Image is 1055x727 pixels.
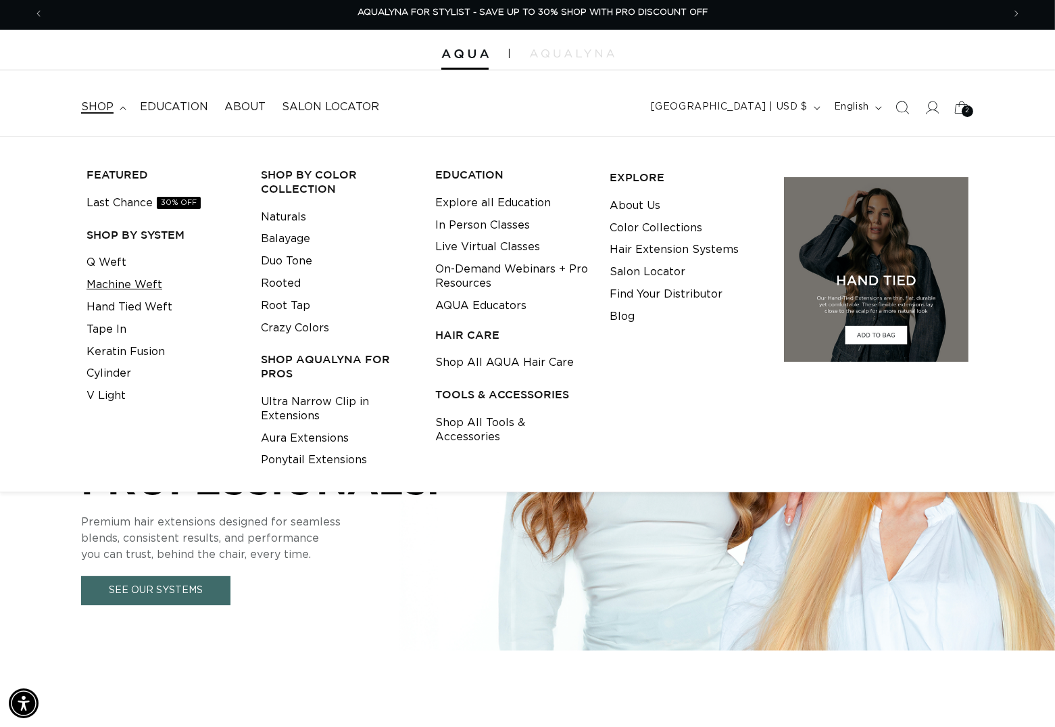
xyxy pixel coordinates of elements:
[435,328,589,342] h3: HAIR CARE
[435,168,589,182] h3: EDUCATION
[435,295,526,317] a: AQUA Educators
[87,319,126,341] a: Tape In
[610,261,685,283] a: Salon Locator
[9,688,39,718] div: Accessibility Menu
[261,168,414,196] h3: Shop by Color Collection
[87,228,240,242] h3: SHOP BY SYSTEM
[81,100,114,114] span: shop
[87,274,162,296] a: Machine Weft
[73,92,132,122] summary: shop
[834,100,869,114] span: English
[81,576,230,605] a: See Our Systems
[261,295,310,317] a: Root Tap
[87,362,131,385] a: Cylinder
[261,391,414,427] a: Ultra Narrow Clip in Extensions
[435,412,589,448] a: Shop All Tools & Accessories
[87,252,126,274] a: Q Weft
[610,217,702,239] a: Color Collections
[261,206,306,229] a: Naturals
[610,283,722,306] a: Find Your Distributor
[87,341,165,363] a: Keratin Fusion
[216,92,274,122] a: About
[610,170,763,185] h3: EXPLORE
[435,214,530,237] a: In Person Classes
[132,92,216,122] a: Education
[435,236,540,258] a: Live Virtual Classes
[826,95,887,120] button: English
[81,514,487,563] p: Premium hair extensions designed for seamless blends, consistent results, and performance you can...
[651,100,808,114] span: [GEOGRAPHIC_DATA] | USD $
[1002,1,1031,26] button: Next announcement
[24,1,53,26] button: Previous announcement
[87,385,126,407] a: V Light
[261,427,349,450] a: Aura Extensions
[261,250,312,273] a: Duo Tone
[261,317,329,339] a: Crazy Colors
[887,93,917,122] summary: Search
[87,192,201,214] a: Last Chance30% OFF
[87,296,172,319] a: Hand Tied Weft
[435,388,589,402] h3: TOOLS & ACCESSORIES
[261,352,414,381] h3: Shop AquaLyna for Pros
[435,258,589,295] a: On-Demand Webinars + Pro Resources
[530,49,614,57] img: aqualyna.com
[261,449,367,471] a: Ponytail Extensions
[282,100,379,114] span: Salon Locator
[441,49,489,59] img: Aqua Hair Extensions
[610,195,660,217] a: About Us
[140,100,208,114] span: Education
[224,100,266,114] span: About
[358,8,708,17] span: AQUALYNA FOR STYLIST - SAVE UP TO 30% SHOP WITH PRO DISCOUNT OFF
[274,92,387,122] a: Salon Locator
[157,197,201,209] span: 30% OFF
[261,228,310,250] a: Balayage
[610,306,635,328] a: Blog
[435,192,551,214] a: Explore all Education
[87,168,240,182] h3: FEATURED
[435,352,574,374] a: Shop All AQUA Hair Care
[643,95,826,120] button: [GEOGRAPHIC_DATA] | USD $
[610,239,739,261] a: Hair Extension Systems
[965,105,970,117] span: 2
[987,662,1055,727] iframe: Chat Widget
[261,273,301,295] a: Rooted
